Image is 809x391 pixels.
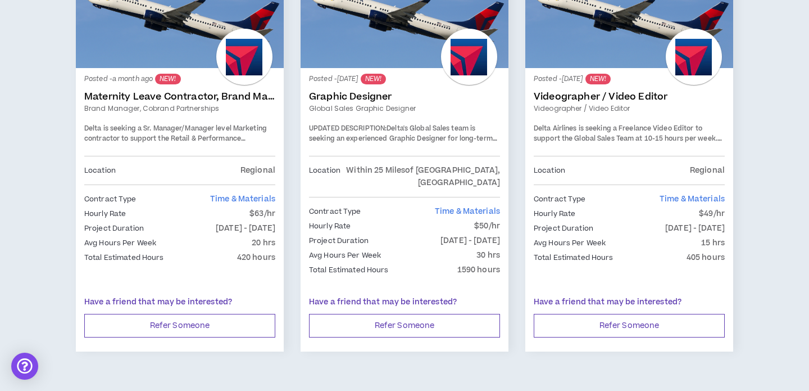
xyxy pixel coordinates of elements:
span: Delta Airlines is seeking a Freelance Video Editor to support the Global Sales Team at 10-15 hour... [534,124,717,143]
p: 20 hrs [252,237,275,249]
sup: NEW! [585,74,611,84]
p: Project Duration [534,222,593,235]
span: Delta's Global Sales team is seeking an experienced Graphic Designer for long-term contract suppo... [309,124,499,183]
p: Location [309,164,340,189]
p: Hourly Rate [309,220,351,232]
p: Total Estimated Hours [84,251,164,264]
a: Global Sales Graphic Designer [309,104,500,114]
p: 405 hours [687,251,725,264]
div: Open Intercom Messenger [11,353,38,380]
p: 15 hrs [701,237,725,249]
p: Posted - [DATE] [534,74,725,84]
p: $49/hr [699,208,725,220]
sup: NEW! [361,74,386,84]
p: Project Duration [309,235,369,247]
span: Time & Materials [210,194,275,205]
a: Videographer / Video Editor [534,91,725,102]
span: Time & Materials [660,194,725,205]
p: Have a friend that may be interested? [309,296,500,308]
p: Avg Hours Per Week [309,249,381,262]
button: Refer Someone [309,314,500,338]
p: Posted - a month ago [84,74,275,84]
p: Regional [240,164,275,177]
span: Delta is seeking a Sr. Manager/Manager level Marketing contractor to support the Retail & Perform... [84,124,267,163]
p: Total Estimated Hours [309,264,389,276]
p: Total Estimated Hours [534,251,613,264]
p: Contract Type [84,193,137,205]
p: [DATE] - [DATE] [216,222,275,235]
p: Location [84,164,116,177]
p: $63/hr [249,208,275,220]
p: Hourly Rate [534,208,575,220]
p: [DATE] - [DATE] [440,235,500,247]
a: Graphic Designer [309,91,500,102]
button: Refer Someone [534,314,725,338]
p: Have a friend that may be interested? [534,296,725,308]
p: Within 25 Miles of [GEOGRAPHIC_DATA], [GEOGRAPHIC_DATA] [340,164,500,189]
strong: UPDATED DESCRIPTION: [309,124,387,133]
p: Avg Hours Per Week [84,237,156,249]
p: Have a friend that may be interested? [84,296,275,308]
a: Videographer / Video Editor [534,104,725,114]
p: Avg Hours Per Week [534,237,606,249]
button: Refer Someone [84,314,275,338]
p: Contract Type [534,193,586,205]
span: Time & Materials [435,206,500,217]
p: Contract Type [309,205,361,218]
sup: NEW! [155,74,180,84]
p: [DATE] - [DATE] [665,222,725,235]
p: $50/hr [474,220,500,232]
p: 30 hrs [476,249,500,262]
a: Maternity Leave Contractor, Brand Marketing Manager (Cobrand Partnerships) [84,91,275,102]
p: Regional [690,164,725,177]
p: Posted - [DATE] [309,74,500,84]
p: 420 hours [237,251,275,264]
a: Brand Manager, Cobrand Partnerships [84,104,275,114]
p: Project Duration [84,222,144,235]
p: Hourly Rate [84,208,126,220]
p: Location [534,164,565,177]
p: 1590 hours [457,264,500,276]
